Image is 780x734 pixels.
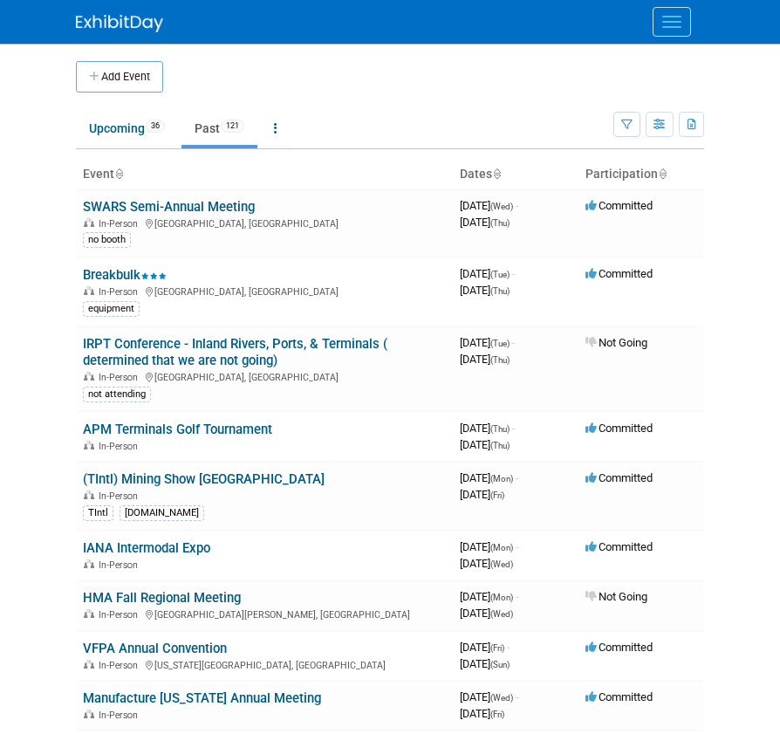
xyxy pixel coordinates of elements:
[490,490,504,500] span: (Fri)
[99,660,143,671] span: In-Person
[460,488,504,501] span: [DATE]
[83,301,140,317] div: equipment
[99,710,143,721] span: In-Person
[490,710,504,719] span: (Fri)
[490,609,513,619] span: (Wed)
[460,199,518,212] span: [DATE]
[460,438,510,451] span: [DATE]
[516,471,518,484] span: -
[76,112,178,145] a: Upcoming36
[84,490,94,499] img: In-Person Event
[460,422,515,435] span: [DATE]
[84,710,94,718] img: In-Person Event
[84,559,94,568] img: In-Person Event
[585,336,647,349] span: Not Going
[492,167,501,181] a: Sort by Start Date
[460,284,510,297] span: [DATE]
[83,607,446,621] div: [GEOGRAPHIC_DATA][PERSON_NAME], [GEOGRAPHIC_DATA]
[585,540,653,553] span: Committed
[490,693,513,703] span: (Wed)
[507,641,510,654] span: -
[84,609,94,618] img: In-Person Event
[490,660,510,669] span: (Sun)
[76,15,163,32] img: ExhibitDay
[460,336,515,349] span: [DATE]
[460,540,518,553] span: [DATE]
[490,593,513,602] span: (Mon)
[83,657,446,671] div: [US_STATE][GEOGRAPHIC_DATA], [GEOGRAPHIC_DATA]
[585,422,653,435] span: Committed
[516,199,518,212] span: -
[83,216,446,230] div: [GEOGRAPHIC_DATA], [GEOGRAPHIC_DATA]
[84,286,94,295] img: In-Person Event
[460,707,504,720] span: [DATE]
[84,660,94,669] img: In-Person Event
[460,267,515,280] span: [DATE]
[585,199,653,212] span: Committed
[83,505,113,521] div: TIntl
[585,690,653,703] span: Committed
[658,167,667,181] a: Sort by Participation Type
[460,471,518,484] span: [DATE]
[181,112,257,145] a: Past121
[516,540,518,553] span: -
[490,543,513,552] span: (Mon)
[84,372,94,381] img: In-Person Event
[83,690,321,706] a: Manufacture [US_STATE] Annual Meeting
[490,643,504,653] span: (Fri)
[120,505,204,521] div: [DOMAIN_NAME]
[490,424,510,434] span: (Thu)
[99,441,143,452] span: In-Person
[585,590,647,603] span: Not Going
[83,641,227,656] a: VFPA Annual Convention
[460,557,513,570] span: [DATE]
[99,372,143,383] span: In-Person
[578,160,704,189] th: Participation
[585,641,653,654] span: Committed
[490,339,510,348] span: (Tue)
[460,607,513,620] span: [DATE]
[585,471,653,484] span: Committed
[83,387,151,402] div: not attending
[99,609,143,621] span: In-Person
[99,286,143,298] span: In-Person
[114,167,123,181] a: Sort by Event Name
[490,270,510,279] span: (Tue)
[83,540,210,556] a: IANA Intermodal Expo
[490,474,513,484] span: (Mon)
[83,590,241,606] a: HMA Fall Regional Meeting
[99,490,143,502] span: In-Person
[512,422,515,435] span: -
[83,199,255,215] a: SWARS Semi-Annual Meeting
[512,336,515,349] span: -
[83,232,131,248] div: no booth
[83,336,387,368] a: IRPT Conference - Inland Rivers, Ports, & Terminals ( determined that we are not going)
[84,218,94,227] img: In-Person Event
[460,641,510,654] span: [DATE]
[490,559,513,569] span: (Wed)
[460,690,518,703] span: [DATE]
[146,120,165,133] span: 36
[516,690,518,703] span: -
[516,590,518,603] span: -
[460,657,510,670] span: [DATE]
[653,7,691,37] button: Menu
[512,267,515,280] span: -
[83,471,325,487] a: (TIntl) Mining Show [GEOGRAPHIC_DATA]
[83,369,446,383] div: [GEOGRAPHIC_DATA], [GEOGRAPHIC_DATA]
[490,218,510,228] span: (Thu)
[490,286,510,296] span: (Thu)
[83,284,446,298] div: [GEOGRAPHIC_DATA], [GEOGRAPHIC_DATA]
[585,267,653,280] span: Committed
[83,422,272,437] a: APM Terminals Golf Tournament
[221,120,244,133] span: 121
[99,559,143,571] span: In-Person
[490,355,510,365] span: (Thu)
[84,441,94,449] img: In-Person Event
[460,353,510,366] span: [DATE]
[460,590,518,603] span: [DATE]
[99,218,143,230] span: In-Person
[490,441,510,450] span: (Thu)
[453,160,578,189] th: Dates
[76,61,163,93] button: Add Event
